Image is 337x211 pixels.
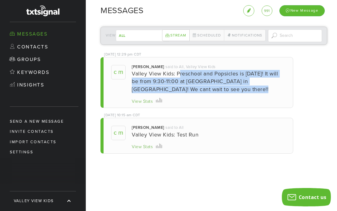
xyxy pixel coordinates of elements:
span: C M [111,65,126,79]
button: Contact us [282,188,331,206]
span: Contact us [299,194,327,201]
div: [DATE] 12:29 pm CDT [104,52,142,57]
div: said to All, Valley View Kids [165,64,216,70]
div: said to All [165,125,184,130]
div: [PERSON_NAME] [132,125,164,130]
span: 991 [264,9,270,13]
div: [DATE] 10:15 am CDT [104,113,140,118]
a: New Message [279,7,325,13]
a: Stream [162,29,189,41]
div: Valley View Kids: Test Run [132,131,285,139]
a: Scheduled [189,29,224,41]
div: View Stats [132,144,153,150]
div: View Stats [132,98,153,105]
span: C M [111,126,126,140]
a: Notifications [224,29,266,41]
div: Valley View Kids: Preschool and Popsicles is [DATE]! It will be from 9:30-11:00 at [GEOGRAPHIC_DA... [132,70,285,93]
div: New Message [279,5,325,16]
div: View [106,30,160,41]
div: [PERSON_NAME] [132,64,164,70]
input: Search [268,29,322,42]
